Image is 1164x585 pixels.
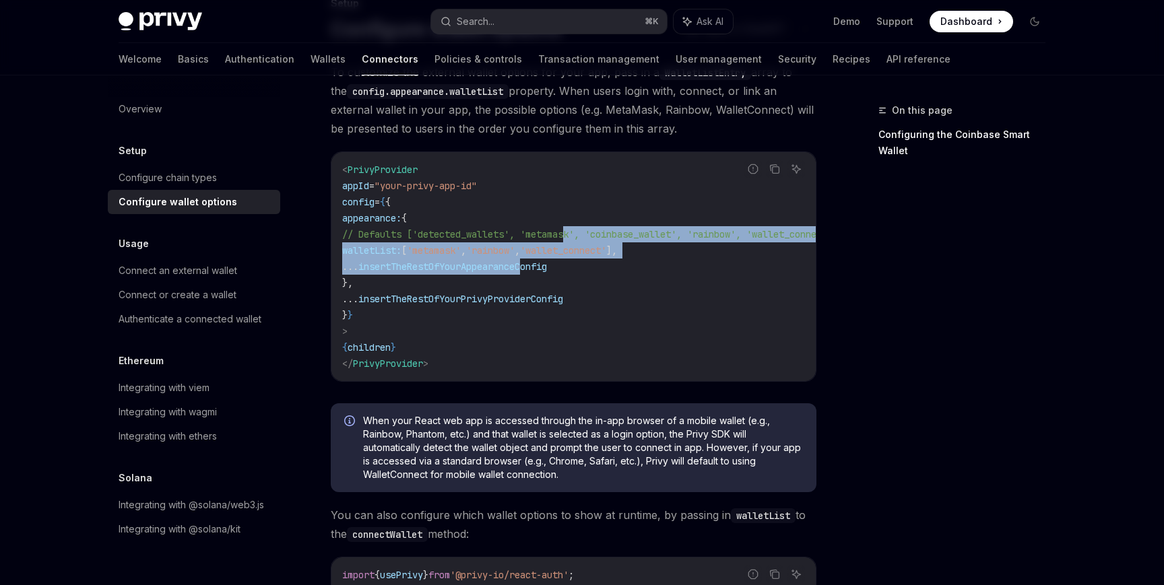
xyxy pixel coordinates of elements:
[342,341,348,353] span: {
[353,357,423,370] span: PrivyProvider
[876,15,913,28] a: Support
[697,15,723,28] span: Ask AI
[108,307,280,331] a: Authenticate a connected wallet
[369,180,375,192] span: =
[119,101,162,117] div: Overview
[358,261,547,273] span: insertTheRestOfYourAppearanceConfig
[119,470,152,486] h5: Solana
[342,180,369,192] span: appId
[342,357,353,370] span: </
[342,228,838,240] span: // Defaults ['detected_wallets', 'metamask', 'coinbase_wallet', 'rainbow', 'wallet_connect']
[331,63,816,138] span: To customize the external wallet options for your app, pass in a array to the property. When user...
[108,97,280,121] a: Overview
[401,212,407,224] span: {
[108,493,280,517] a: Integrating with @solana/web3.js
[342,293,358,305] span: ...
[342,244,401,256] span: walletList:
[342,569,375,581] span: import
[119,143,147,159] h5: Setup
[645,16,659,27] span: ⌘ K
[119,428,217,444] div: Integrating with ethers
[342,277,353,289] span: },
[119,170,217,186] div: Configure chain types
[431,9,667,34] button: Search...⌘K
[538,43,659,75] a: Transaction management
[385,196,391,208] span: {
[119,43,162,75] a: Welcome
[375,569,380,581] span: {
[348,309,353,321] span: }
[362,43,418,75] a: Connectors
[348,164,418,176] span: PrivyProvider
[401,244,407,256] span: [
[348,341,391,353] span: children
[878,124,1056,162] a: Configuring the Coinbase Smart Wallet
[833,43,870,75] a: Recipes
[119,353,164,369] h5: Ethereum
[108,424,280,448] a: Integrating with ethers
[833,15,860,28] a: Demo
[515,244,520,256] span: ,
[676,43,762,75] a: User management
[342,164,348,176] span: <
[380,569,423,581] span: usePrivy
[178,43,209,75] a: Basics
[457,13,494,30] div: Search...
[119,311,261,327] div: Authenticate a connected wallet
[380,196,385,208] span: {
[674,9,733,34] button: Ask AI
[119,497,264,513] div: Integrating with @solana/web3.js
[520,244,606,256] span: 'wallet_connect'
[347,84,509,99] code: config.appearance.walletList
[119,263,237,279] div: Connect an external wallet
[108,166,280,190] a: Configure chain types
[342,196,375,208] span: config
[375,196,380,208] span: =
[358,293,563,305] span: insertTheRestOfYourPrivyProviderConfig
[787,565,805,583] button: Ask AI
[466,244,515,256] span: 'rainbow'
[342,261,358,273] span: ...
[606,244,617,256] span: ],
[744,160,762,178] button: Report incorrect code
[731,508,796,523] code: walletList
[108,517,280,541] a: Integrating with @solana/kit
[342,309,348,321] span: }
[886,43,950,75] a: API reference
[1024,11,1045,32] button: Toggle dark mode
[450,569,569,581] span: '@privy-io/react-auth'
[744,565,762,583] button: Report incorrect code
[461,244,466,256] span: ,
[342,325,348,337] span: >
[778,43,816,75] a: Security
[119,12,202,31] img: dark logo
[375,180,477,192] span: "your-privy-app-id"
[930,11,1013,32] a: Dashboard
[363,414,803,481] span: When your React web app is accessed through the in-app browser of a mobile wallet (e.g., Rainbow,...
[311,43,346,75] a: Wallets
[108,283,280,307] a: Connect or create a wallet
[347,527,428,542] code: connectWallet
[108,259,280,283] a: Connect an external wallet
[344,415,358,429] svg: Info
[766,160,783,178] button: Copy the contents from the code block
[342,212,401,224] span: appearance:
[119,521,240,537] div: Integrating with @solana/kit
[119,404,217,420] div: Integrating with wagmi
[892,102,952,118] span: On this page
[940,15,992,28] span: Dashboard
[119,287,236,303] div: Connect or create a wallet
[108,190,280,214] a: Configure wallet options
[766,565,783,583] button: Copy the contents from the code block
[108,376,280,400] a: Integrating with viem
[119,194,237,210] div: Configure wallet options
[423,569,428,581] span: }
[331,506,816,543] span: You can also configure which wallet options to show at runtime, by passing in to the method:
[225,43,294,75] a: Authentication
[119,380,209,396] div: Integrating with viem
[569,569,574,581] span: ;
[787,160,805,178] button: Ask AI
[108,400,280,424] a: Integrating with wagmi
[434,43,522,75] a: Policies & controls
[423,357,428,370] span: >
